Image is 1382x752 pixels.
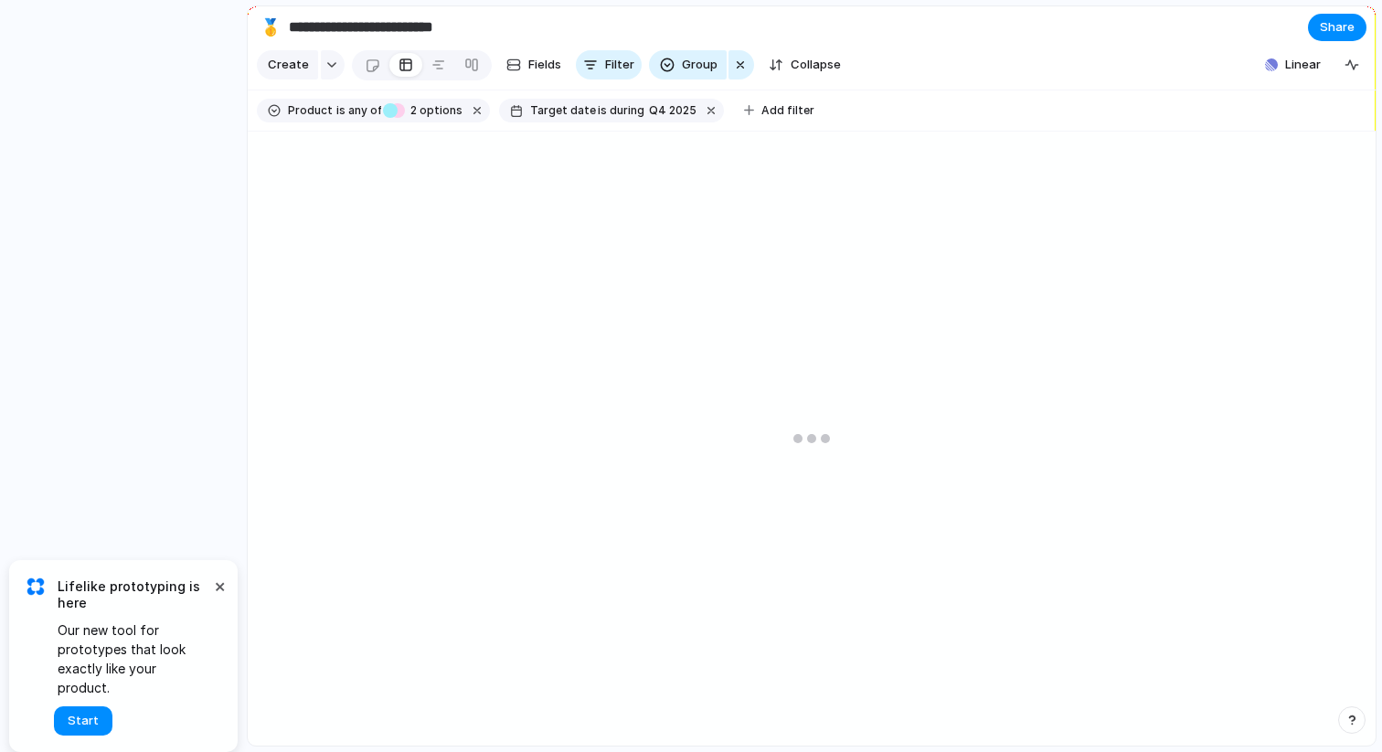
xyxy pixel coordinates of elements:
[54,706,112,736] button: Start
[649,50,727,79] button: Group
[528,56,561,74] span: Fields
[260,15,281,39] div: 🥇
[256,13,285,42] button: 🥇
[682,56,718,74] span: Group
[345,102,381,119] span: any of
[58,578,210,611] span: Lifelike prototyping is here
[208,575,230,597] button: Dismiss
[499,50,569,79] button: Fields
[791,56,841,74] span: Collapse
[58,620,210,697] span: Our new tool for prototypes that look exactly like your product.
[1285,56,1321,74] span: Linear
[761,102,814,119] span: Add filter
[649,102,696,119] span: Q4 2025
[268,56,309,74] span: Create
[605,56,634,74] span: Filter
[1320,18,1355,37] span: Share
[405,102,462,119] span: options
[645,101,700,121] button: Q4 2025
[257,50,318,79] button: Create
[383,101,466,121] button: 2 options
[596,101,647,121] button: isduring
[68,712,99,730] span: Start
[607,102,644,119] span: during
[576,50,642,79] button: Filter
[405,103,420,117] span: 2
[530,102,596,119] span: Target date
[598,102,607,119] span: is
[1258,51,1328,79] button: Linear
[761,50,848,79] button: Collapse
[1308,14,1366,41] button: Share
[733,98,825,123] button: Add filter
[336,102,345,119] span: is
[288,102,333,119] span: Product
[333,101,385,121] button: isany of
